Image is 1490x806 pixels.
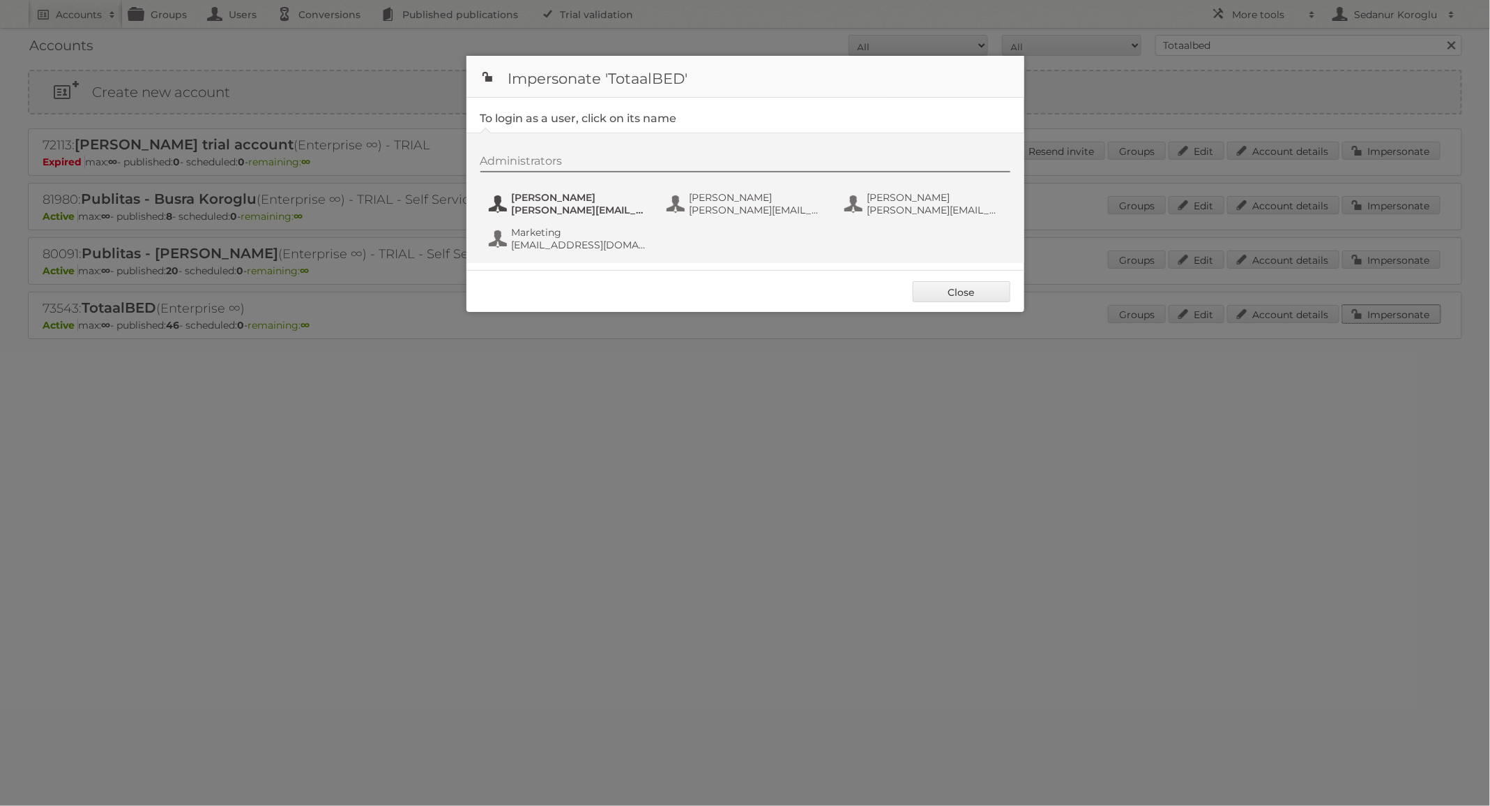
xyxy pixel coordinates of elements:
[913,281,1010,302] a: Close
[867,191,1003,204] span: [PERSON_NAME]
[487,190,651,218] button: [PERSON_NAME] [PERSON_NAME][EMAIL_ADDRESS][DOMAIN_NAME]
[512,204,647,216] span: [PERSON_NAME][EMAIL_ADDRESS][DOMAIN_NAME]
[512,239,647,251] span: [EMAIL_ADDRESS][DOMAIN_NAME]
[665,190,829,218] button: [PERSON_NAME] [PERSON_NAME][EMAIL_ADDRESS][DOMAIN_NAME]
[512,226,647,239] span: Marketing
[690,191,825,204] span: [PERSON_NAME]
[480,154,1010,172] div: Administrators
[466,56,1024,98] h1: Impersonate 'TotaalBED'
[690,204,825,216] span: [PERSON_NAME][EMAIL_ADDRESS][DOMAIN_NAME]
[487,225,651,253] button: Marketing [EMAIL_ADDRESS][DOMAIN_NAME]
[867,204,1003,216] span: [PERSON_NAME][EMAIL_ADDRESS][DOMAIN_NAME]
[843,190,1007,218] button: [PERSON_NAME] [PERSON_NAME][EMAIL_ADDRESS][DOMAIN_NAME]
[512,191,647,204] span: [PERSON_NAME]
[480,112,677,125] legend: To login as a user, click on its name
